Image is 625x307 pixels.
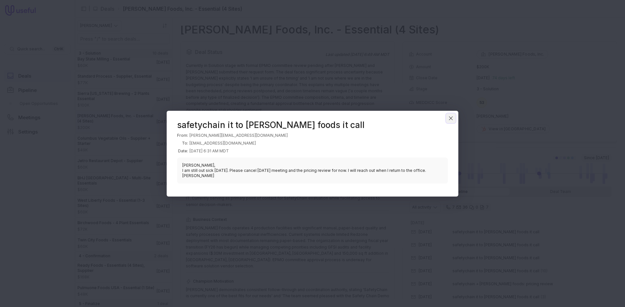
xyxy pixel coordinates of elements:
td: [EMAIL_ADDRESS][DOMAIN_NAME] [189,139,288,147]
th: From: [177,132,189,139]
th: Date: [177,147,189,155]
time: [DATE] 6:31 AM MDT [189,148,229,153]
blockquote: [PERSON_NAME], I am still out sick [DATE]. Please cancel [DATE] meeting and the pricing review fo... [177,158,448,184]
th: To: [177,139,189,147]
button: Close [446,113,456,123]
header: safetychain it to [PERSON_NAME] foods it call [177,121,448,129]
td: [PERSON_NAME][EMAIL_ADDRESS][DOMAIN_NAME] [189,132,288,139]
